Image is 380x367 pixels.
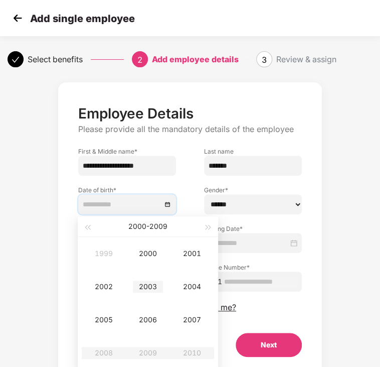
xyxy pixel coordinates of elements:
[126,237,170,270] td: 2000
[78,186,176,194] label: Date of birth
[30,13,135,25] p: Add single employee
[204,186,302,194] label: Gender
[133,281,163,293] div: 2003
[89,248,119,260] div: 1999
[78,124,302,135] p: Please provide all the mandatory details of the employee
[128,216,167,236] button: 2000-2009
[137,55,142,65] span: 2
[262,55,267,65] span: 3
[170,303,214,336] td: 2007
[78,147,176,156] label: First & Middle name
[82,303,126,336] td: 2005
[276,51,336,67] div: Review & assign
[236,333,302,357] button: Next
[89,281,119,293] div: 2002
[204,147,302,156] label: Last name
[133,248,163,260] div: 2000
[177,248,207,260] div: 2001
[177,281,207,293] div: 2004
[82,237,126,270] td: 1999
[133,314,163,326] div: 2006
[28,51,83,67] div: Select benefits
[204,224,302,233] label: Joining Date
[82,270,126,303] td: 2002
[89,314,119,326] div: 2005
[152,51,239,67] div: Add employee details
[12,56,20,64] span: check
[126,303,170,336] td: 2006
[170,237,214,270] td: 2001
[126,270,170,303] td: 2003
[170,270,214,303] td: 2004
[10,11,25,26] img: svg+xml;base64,PHN2ZyB4bWxucz0iaHR0cDovL3d3dy53My5vcmcvMjAwMC9zdmciIHdpZHRoPSIzMCIgaGVpZ2h0PSIzMC...
[204,263,302,272] label: Phone Number
[78,105,302,122] p: Employee Details
[177,314,207,326] div: 2007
